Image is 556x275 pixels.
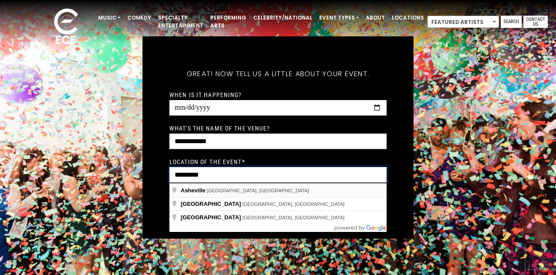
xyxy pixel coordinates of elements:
[207,10,250,33] a: Performing Arts
[388,10,427,25] a: Locations
[169,91,242,99] label: When is it happening?
[169,158,245,166] label: Location of the event
[523,16,548,28] a: Contact Us
[362,10,388,25] a: About
[181,201,241,207] span: [GEOGRAPHIC_DATA]
[207,188,309,193] span: [GEOGRAPHIC_DATA], [GEOGRAPHIC_DATA]
[181,187,205,194] span: Asheville
[242,215,344,220] span: [GEOGRAPHIC_DATA], [GEOGRAPHIC_DATA]
[44,6,88,48] img: ece_new_logo_whitev2-1.png
[169,58,387,90] h5: Great! Now tell us a little about your event.
[95,10,124,25] a: Music
[169,124,270,132] label: What's the name of the venue?
[428,16,499,28] span: Featured Artists
[316,10,362,25] a: Event Types
[242,201,344,207] span: [GEOGRAPHIC_DATA], [GEOGRAPHIC_DATA]
[501,16,522,28] a: Search
[124,10,155,25] a: Comedy
[250,10,316,25] a: Celebrity/National
[181,214,241,221] span: [GEOGRAPHIC_DATA]
[155,10,207,33] a: Specialty Entertainment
